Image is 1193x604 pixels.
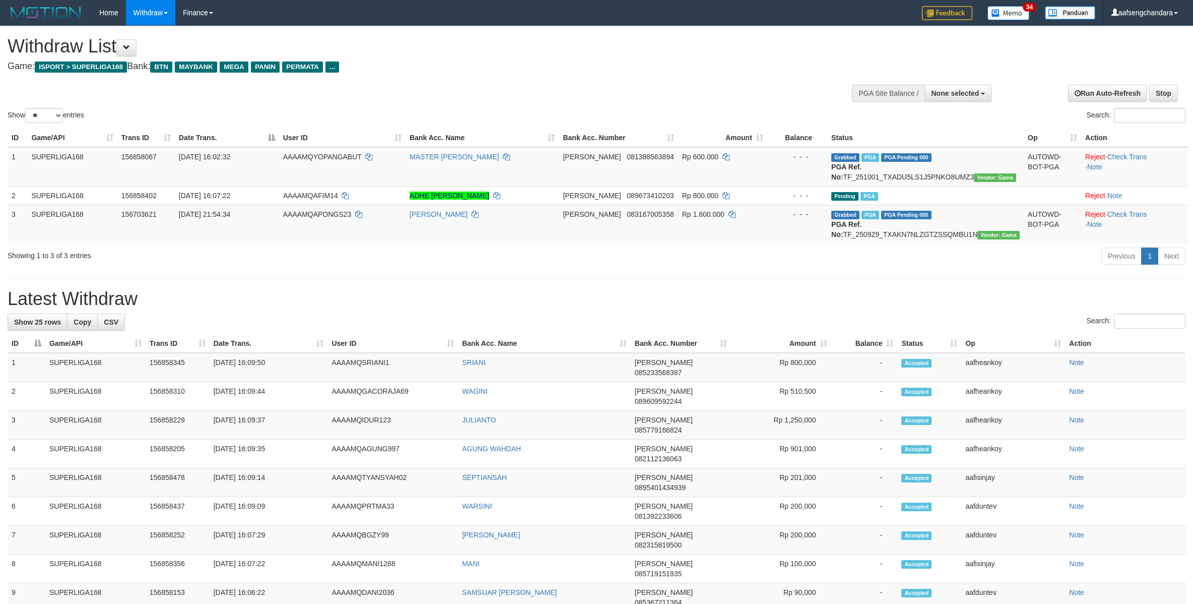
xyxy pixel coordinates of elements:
td: [DATE] 16:09:35 [210,440,328,468]
a: SEPTIANSAH [462,473,507,481]
td: 156858478 [146,468,210,497]
td: - [831,555,898,583]
td: 156858310 [146,382,210,411]
td: Rp 201,000 [731,468,831,497]
td: TF_251001_TXADU5LS1J5PNKO8UMZ3 [827,147,1024,187]
td: 6 [8,497,45,526]
span: PGA Pending [881,153,932,162]
td: · · [1081,205,1188,244]
td: 5 [8,468,45,497]
span: [PERSON_NAME] [563,192,621,200]
td: SUPERLIGA168 [27,186,117,205]
div: - - - [771,152,823,162]
a: Note [1069,531,1084,539]
a: Run Auto-Refresh [1068,85,1147,102]
span: [PERSON_NAME] [635,387,693,395]
a: MASTER [PERSON_NAME] [410,153,499,161]
td: Rp 800,000 [731,353,831,382]
td: [DATE] 16:07:29 [210,526,328,555]
span: ... [325,62,339,73]
td: aafheankoy [961,411,1065,440]
td: Rp 100,000 [731,555,831,583]
span: Copy 085779166824 to clipboard [635,426,682,434]
div: Showing 1 to 3 of 3 entries [8,247,490,261]
a: Copy [67,314,98,331]
a: WARSINI [462,502,492,510]
td: SUPERLIGA168 [45,411,146,440]
span: AAAAMQYOPANGABUT [283,153,362,161]
td: aafduntev [961,526,1065,555]
td: SUPERLIGA168 [45,497,146,526]
span: Accepted [901,445,932,454]
span: Copy [74,318,91,326]
a: Stop [1149,85,1178,102]
span: Accepted [901,560,932,569]
a: Note [1087,220,1102,228]
span: Pending [831,192,858,201]
td: TF_250929_TXAKN7NLZGTZSSQMBU1N [827,205,1024,244]
span: [PERSON_NAME] [635,588,693,596]
span: 34 [1023,3,1036,12]
span: [PERSON_NAME] [635,560,693,568]
td: aafisinjay [961,468,1065,497]
td: · [1081,186,1188,205]
span: ISPORT > SUPERLIGA168 [35,62,127,73]
td: aafheankoy [961,440,1065,468]
th: ID: activate to sort column descending [8,334,45,353]
a: Note [1069,560,1084,568]
td: 1 [8,147,27,187]
a: [PERSON_NAME] [462,531,520,539]
th: Amount: activate to sort column ascending [678,129,767,147]
td: - [831,440,898,468]
a: Previous [1101,248,1142,265]
td: 8 [8,555,45,583]
span: Marked by aafchhiseyha [861,211,879,219]
td: [DATE] 16:09:14 [210,468,328,497]
span: [DATE] 16:02:32 [179,153,230,161]
td: AAAAMQAGUNG997 [327,440,458,468]
td: AAAAMQIDUR123 [327,411,458,440]
span: Copy 081388563894 to clipboard [627,153,674,161]
a: AGUNG WAHDAH [462,445,521,453]
td: SUPERLIGA168 [45,440,146,468]
th: User ID: activate to sort column ascending [327,334,458,353]
th: ID [8,129,27,147]
span: Copy 085719151935 to clipboard [635,570,682,578]
td: - [831,411,898,440]
a: MANI [462,560,480,568]
td: - [831,526,898,555]
td: AAAAMQTYANSYAH02 [327,468,458,497]
input: Search: [1114,314,1185,329]
a: Note [1069,445,1084,453]
span: Rp 800.000 [682,192,718,200]
span: AAAAMQAPONGS23 [283,210,351,218]
th: Amount: activate to sort column ascending [731,334,831,353]
div: - - - [771,209,823,219]
td: [DATE] 16:09:44 [210,382,328,411]
th: Date Trans.: activate to sort column descending [175,129,279,147]
td: SUPERLIGA168 [45,555,146,583]
td: · · [1081,147,1188,187]
th: Game/API: activate to sort column ascending [45,334,146,353]
td: aafheankoy [961,353,1065,382]
td: [DATE] 16:09:37 [210,411,328,440]
img: panduan.png [1045,6,1095,20]
th: Game/API: activate to sort column ascending [27,129,117,147]
span: Show 25 rows [14,318,61,326]
td: AAAAMQPRTMA33 [327,497,458,526]
th: Date Trans.: activate to sort column ascending [210,334,328,353]
td: [DATE] 16:09:50 [210,353,328,382]
td: - [831,468,898,497]
span: Accepted [901,531,932,540]
span: Accepted [901,416,932,425]
label: Search: [1087,314,1185,329]
th: Trans ID: activate to sort column ascending [146,334,210,353]
td: 2 [8,382,45,411]
img: Feedback.jpg [922,6,972,20]
td: 2 [8,186,27,205]
a: ADHE [PERSON_NAME] [410,192,489,200]
a: Reject [1085,153,1105,161]
span: [PERSON_NAME] [563,153,621,161]
td: 3 [8,205,27,244]
td: 156858345 [146,353,210,382]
